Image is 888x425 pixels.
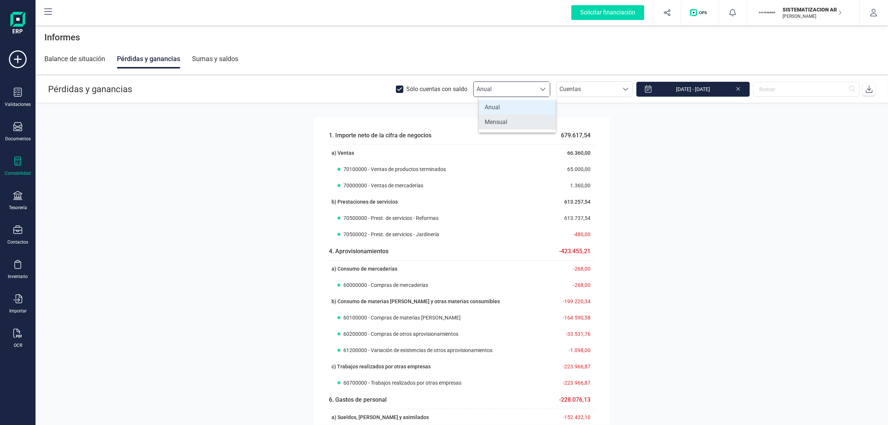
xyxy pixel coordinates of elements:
input: Buscar [753,82,860,97]
span: Cuentas [556,82,619,97]
td: -164.590,58 [545,309,595,326]
td: 66.360,00 [545,145,595,161]
button: Solicitar financiación [562,1,653,24]
span: 60700000 - Trabajos realizados por otras empresas [343,379,461,386]
div: Documentos [5,136,31,142]
div: Tesorería [9,205,27,211]
img: Logo de OPS [690,9,710,16]
td: -268,00 [545,277,595,293]
span: 1. Importe neto de la cifra de negocios [329,132,431,139]
div: Pérdidas y ganancias [117,49,180,68]
span: 4. Aprovisionamientos [329,248,388,255]
span: Anual [474,82,536,97]
img: SI [759,4,775,21]
span: 61200000 - Variación de existencias de otros aprovisionamientos [343,347,492,354]
td: -268,00 [545,261,595,277]
span: 60200000 - Compras de otros aprovisionamientos [343,330,458,338]
span: b) Consumo de materias [PERSON_NAME] y otras materias consumibles [332,298,500,304]
div: Importar [9,308,27,314]
p: SISTEMATIZACION ARQUITECTONICA EN REFORMAS SL [783,6,842,13]
div: Contabilidad [5,170,31,176]
span: Pérdidas y ganancias [48,84,132,94]
button: Logo de OPS [686,1,714,24]
td: -1.098,00 [545,342,595,358]
span: 70100000 - Ventas de productos terminados [343,165,446,173]
td: 613.737,54 [545,210,595,226]
div: Contactos [7,239,28,245]
div: Informes [36,26,888,49]
span: 70500002 - Prest. de servicios - Jardinería [343,231,439,238]
li: Mensual [479,115,556,130]
td: -33.531,76 [545,326,595,342]
button: SISISTEMATIZACION ARQUITECTONICA EN REFORMAS SL[PERSON_NAME] [756,1,851,24]
img: Logo Finanedi [10,12,25,36]
td: 679.617,54 [545,127,595,145]
td: -423.455,21 [545,242,595,261]
td: -223.966,87 [545,375,595,391]
div: Solicitar financiación [571,5,644,20]
p: [PERSON_NAME] [783,13,842,19]
span: 60000000 - Compras de mercaderías [343,281,428,289]
td: -228.076,13 [545,391,595,409]
div: Sumas y saldos [192,49,238,68]
td: 613.257,54 [545,194,595,210]
span: 70000000 - Ventas de mercaderías [343,182,423,189]
span: c) Trabajos realizados por otras empresas [332,364,431,369]
span: 6. Gastos de personal [329,396,387,403]
td: 1.360,00 [545,177,595,194]
div: Validaciones [5,101,31,107]
td: -199.220,34 [545,293,595,309]
div: Balance de situación [44,49,105,68]
span: Sólo cuentas con saldo [406,83,467,95]
span: b) Prestaciones de servicios [332,199,398,205]
span: 60100000 - Compras de materias [PERSON_NAME] [343,314,461,321]
span: a) Consumo de mercaderías [332,266,397,272]
span: a) Sueldos, [PERSON_NAME] y asimilados [332,414,429,420]
span: 70500000 - Prest. de servicios - Reformas [343,214,438,222]
div: Inventario [8,274,28,280]
li: Anual [479,100,556,115]
td: 65.000,00 [545,161,595,177]
span: a) Ventas [332,150,354,156]
div: OCR [14,342,22,348]
td: -223.966,87 [545,358,595,375]
td: -480,00 [545,226,595,242]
